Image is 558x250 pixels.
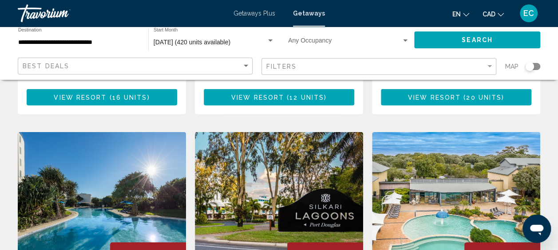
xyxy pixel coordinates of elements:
[112,94,147,101] span: 16 units
[414,31,540,48] button: Search
[452,8,469,20] button: Change language
[408,94,461,101] span: View Resort
[523,9,534,18] span: EC
[289,94,324,101] span: 12 units
[18,4,225,22] a: Travorium
[505,60,518,73] span: Map
[522,215,551,243] iframe: Button to launch messaging window
[23,62,250,70] mat-select: Sort by
[27,89,177,105] button: View Resort(16 units)
[284,94,327,101] span: ( )
[466,94,502,101] span: 20 units
[483,8,504,20] button: Change currency
[452,11,461,18] span: en
[261,58,496,76] button: Filter
[107,94,150,101] span: ( )
[266,63,297,70] span: Filters
[233,10,275,17] a: Getaways Plus
[154,39,230,46] span: [DATE] (420 units available)
[54,94,107,101] span: View Resort
[23,62,69,70] span: Best Deals
[293,10,325,17] a: Getaways
[461,94,504,101] span: ( )
[462,37,493,44] span: Search
[483,11,495,18] span: CAD
[231,94,284,101] span: View Resort
[204,89,354,105] button: View Resort(12 units)
[517,4,540,23] button: User Menu
[381,89,531,105] button: View Resort(20 units)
